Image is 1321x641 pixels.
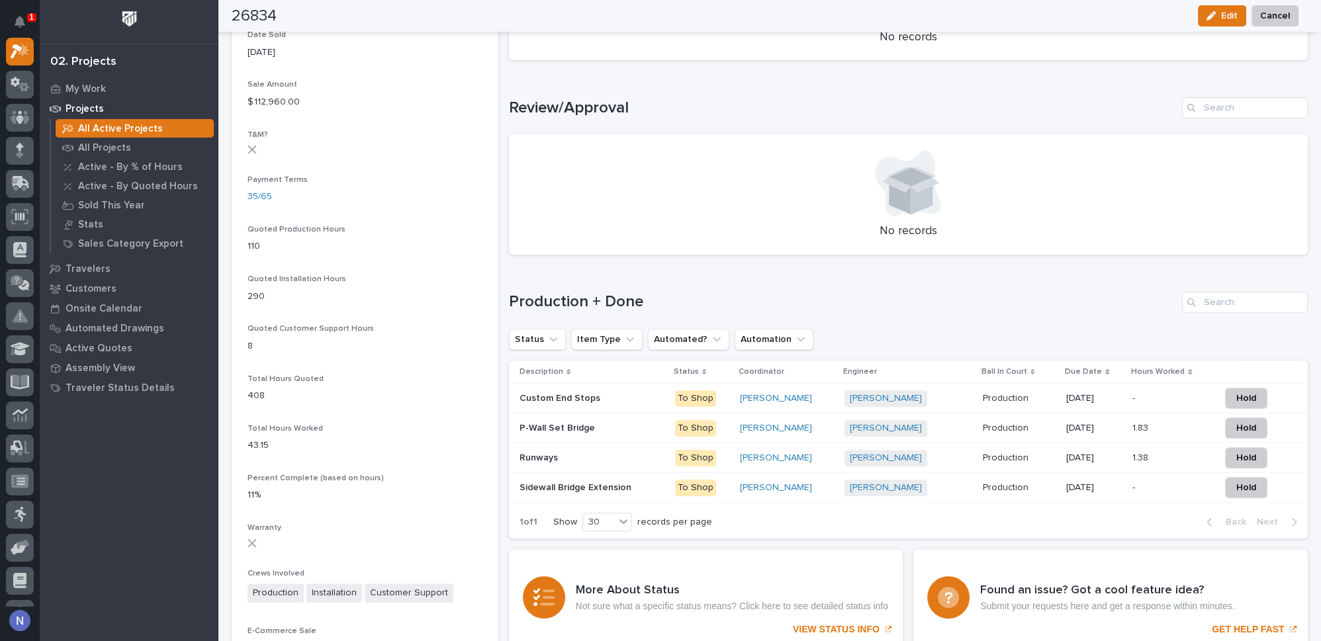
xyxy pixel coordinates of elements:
[248,325,374,333] span: Quoted Customer Support Hours
[983,390,1031,404] p: Production
[66,283,116,295] p: Customers
[740,423,812,434] a: [PERSON_NAME]
[509,473,1308,503] tr: Sidewall Bridge ExtensionSidewall Bridge Extension To Shop[PERSON_NAME] [PERSON_NAME] ProductionP...
[674,364,699,379] p: Status
[40,378,218,398] a: Traveler Status Details
[850,423,922,434] a: [PERSON_NAME]
[248,190,272,204] a: 35/65
[40,278,218,298] a: Customers
[509,329,566,350] button: Status
[365,583,453,603] span: Customer Support
[1066,423,1122,434] p: [DATE]
[1236,450,1256,466] span: Hold
[66,382,175,394] p: Traveler Status Details
[51,215,218,234] a: Stats
[1182,292,1308,313] div: Search
[739,364,784,379] p: Coordinator
[1236,390,1256,406] span: Hold
[1252,5,1298,26] button: Cancel
[520,480,634,493] p: Sidewall Bridge Extension
[248,131,268,139] span: T&M?
[40,318,218,338] a: Automated Drawings
[1225,388,1267,409] button: Hold
[675,420,716,437] div: To Shop
[509,292,1177,312] h1: Production + Done
[525,30,1293,45] p: No records
[1225,447,1267,468] button: Hold
[740,393,812,404] a: [PERSON_NAME]
[735,329,813,350] button: Automation
[1066,393,1122,404] p: [DATE]
[248,275,346,283] span: Quoted Installation Hours
[740,482,812,493] a: [PERSON_NAME]
[583,515,615,529] div: 30
[1066,482,1122,493] p: [DATE]
[1236,480,1256,495] span: Hold
[1066,452,1122,464] p: [DATE]
[66,103,104,115] p: Projects
[843,364,877,379] p: Engineer
[248,239,482,253] p: 110
[981,364,1027,379] p: Ball In Court
[66,303,142,315] p: Onsite Calendar
[983,450,1031,464] p: Production
[1221,10,1238,22] span: Edit
[248,425,323,433] span: Total Hours Worked
[66,83,106,95] p: My Work
[29,13,34,22] p: 1
[248,375,324,383] span: Total Hours Quoted
[248,46,482,60] p: [DATE]
[51,177,218,195] a: Active - By Quoted Hours
[509,443,1308,473] tr: RunwaysRunways To Shop[PERSON_NAME] [PERSON_NAME] ProductionProduction [DATE]1.381.38 Hold
[66,323,164,335] p: Automated Drawings
[248,474,384,482] span: Percent Complete (based on hours)
[66,343,132,355] p: Active Quotes
[1218,516,1246,528] span: Back
[248,488,482,502] p: 11%
[51,119,218,138] a: All Active Projects
[78,238,183,250] p: Sales Category Export
[1225,417,1267,439] button: Hold
[78,219,103,231] p: Stats
[576,583,888,598] h3: More About Status
[648,329,729,350] button: Automated?
[509,99,1177,118] h1: Review/Approval
[850,393,922,404] a: [PERSON_NAME]
[520,450,561,464] p: Runways
[78,123,163,135] p: All Active Projects
[509,384,1308,413] tr: Custom End StopsCustom End Stops To Shop[PERSON_NAME] [PERSON_NAME] ProductionProduction [DATE]--...
[576,601,888,612] p: Not sure what a specific status means? Click here to see detailed status info
[983,420,1031,434] p: Production
[793,624,880,635] p: VIEW STATUS INFO
[117,7,142,31] img: Workspace Logo
[740,452,812,464] a: [PERSON_NAME]
[51,157,218,176] a: Active - By % of Hours
[1132,450,1151,464] p: 1.38
[1198,5,1246,26] button: Edit
[248,627,316,635] span: E-Commerce Sale
[40,259,218,278] a: Travelers
[1131,364,1185,379] p: Hours Worked
[1260,8,1290,24] span: Cancel
[66,263,111,275] p: Travelers
[248,81,297,89] span: Sale Amount
[248,570,304,577] span: Crews Involved
[675,390,716,407] div: To Shop
[248,583,304,603] span: Production
[520,420,598,434] p: P-Wall Set Bridge
[78,161,183,173] p: Active - By % of Hours
[17,16,34,37] div: Notifications1
[509,413,1308,443] tr: P-Wall Set BridgeP-Wall Set Bridge To Shop[PERSON_NAME] [PERSON_NAME] ProductionProduction [DATE]...
[571,329,643,350] button: Item Type
[248,439,482,452] p: 43.15
[78,142,131,154] p: All Projects
[1236,420,1256,436] span: Hold
[509,506,548,538] p: 1 of 1
[78,200,145,212] p: Sold This Year
[40,338,218,358] a: Active Quotes
[1257,516,1286,528] span: Next
[1132,390,1138,404] p: -
[553,517,577,528] p: Show
[1212,624,1284,635] p: GET HELP FAST
[1132,480,1138,493] p: -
